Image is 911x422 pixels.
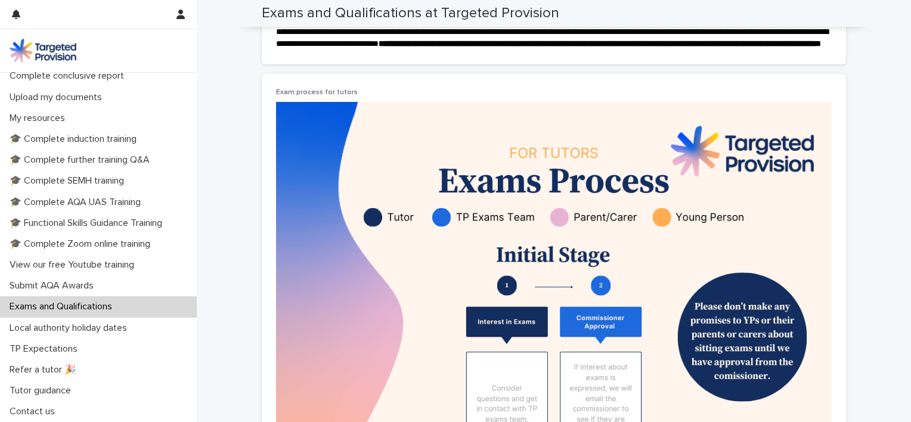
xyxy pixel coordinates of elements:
[5,113,75,124] p: My resources
[5,238,160,250] p: 🎓 Complete Zoom online training
[5,134,146,145] p: 🎓 Complete induction training
[5,70,134,82] p: Complete conclusive report
[5,154,159,166] p: 🎓 Complete further training Q&A
[5,175,134,187] p: 🎓 Complete SEMH training
[5,364,86,376] p: Refer a tutor 🎉
[10,39,76,63] img: M5nRWzHhSzIhMunXDL62
[5,197,150,208] p: 🎓 Complete AQA UAS Training
[5,301,122,312] p: Exams and Qualifications
[5,259,144,271] p: View our free Youtube training
[262,5,559,22] h2: Exams and Qualifications at Targeted Provision
[5,385,80,396] p: Tutor guidance
[5,92,111,103] p: Upload my documents
[5,218,172,229] p: 🎓 Functional Skills Guidance Training
[5,280,103,291] p: Submit AQA Awards
[5,406,64,417] p: Contact us
[5,343,87,355] p: TP Expectations
[276,89,358,96] span: Exam process for tutors
[5,322,137,334] p: Local authority holiday dates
